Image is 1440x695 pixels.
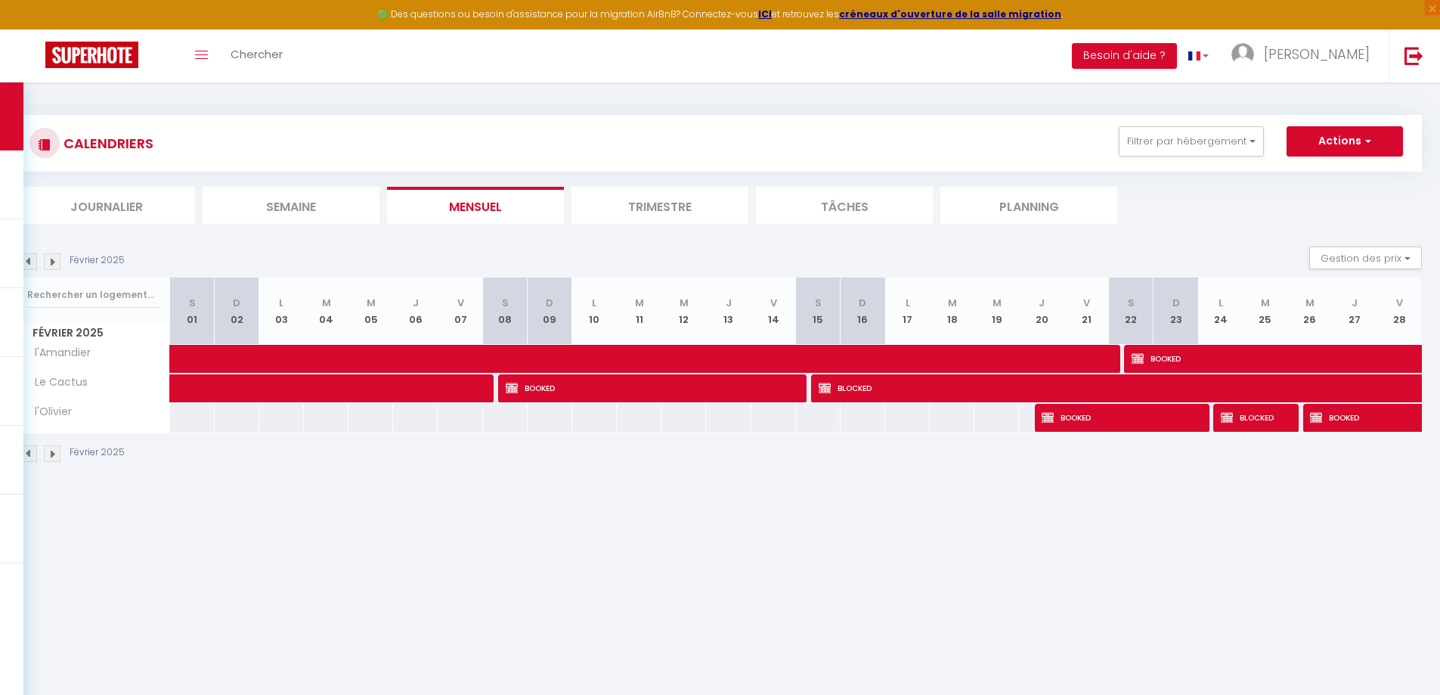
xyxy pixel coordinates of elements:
[12,6,57,51] button: Ouvrir le widget de chat LiveChat
[1119,126,1264,157] button: Filtrer par hébergement
[70,445,125,460] p: Février 2025
[45,42,138,68] img: Super Booking
[1064,278,1109,345] th: 21
[617,278,661,345] th: 11
[726,296,732,310] abbr: J
[304,278,348,345] th: 04
[635,296,644,310] abbr: M
[756,187,933,224] li: Tâches
[1154,278,1198,345] th: 23
[1172,296,1180,310] abbr: D
[231,46,283,62] span: Chercher
[1287,278,1332,345] th: 26
[189,296,196,310] abbr: S
[815,296,822,310] abbr: S
[215,278,259,345] th: 02
[21,345,94,361] span: l'Amandier
[546,296,553,310] abbr: D
[751,278,796,345] th: 14
[1243,278,1287,345] th: 25
[502,296,509,310] abbr: S
[948,296,957,310] abbr: M
[906,296,910,310] abbr: L
[758,8,772,20] a: ICI
[572,278,617,345] th: 10
[1377,278,1422,345] th: 28
[60,126,153,160] h3: CALENDRIERS
[322,296,331,310] abbr: M
[259,278,304,345] th: 03
[706,278,751,345] th: 13
[1109,278,1154,345] th: 22
[974,278,1019,345] th: 19
[940,187,1117,224] li: Planning
[680,296,689,310] abbr: M
[770,296,777,310] abbr: V
[438,278,482,345] th: 07
[506,374,788,402] span: BOOKED
[1287,126,1403,157] button: Actions
[1221,403,1281,432] span: BLOCKED
[1396,296,1403,310] abbr: V
[1198,278,1243,345] th: 24
[18,187,195,224] li: Journalier
[1404,46,1423,65] img: logout
[1333,278,1377,345] th: 27
[393,278,438,345] th: 06
[1128,296,1135,310] abbr: S
[367,296,376,310] abbr: M
[279,296,283,310] abbr: L
[387,187,564,224] li: Mensuel
[885,278,930,345] th: 17
[1219,296,1223,310] abbr: L
[841,278,885,345] th: 16
[233,296,240,310] abbr: D
[27,281,161,309] input: Rechercher un logement...
[1039,296,1045,310] abbr: J
[839,8,1061,20] a: créneaux d'ouverture de la salle migration
[571,187,748,224] li: Trimestre
[859,296,866,310] abbr: D
[1072,43,1177,69] button: Besoin d'aide ?
[1231,43,1254,66] img: ...
[1261,296,1270,310] abbr: M
[348,278,393,345] th: 05
[592,296,596,310] abbr: L
[661,278,706,345] th: 12
[413,296,419,310] abbr: J
[993,296,1002,310] abbr: M
[1083,296,1090,310] abbr: V
[70,253,125,268] p: Février 2025
[1376,627,1429,684] iframe: Chat
[483,278,528,345] th: 08
[1019,278,1064,345] th: 20
[219,29,294,82] a: Chercher
[1220,29,1389,82] a: ... [PERSON_NAME]
[1042,403,1191,432] span: BOOKED
[457,296,464,310] abbr: V
[1132,344,1375,373] span: BOOKED
[528,278,572,345] th: 09
[1309,247,1422,269] button: Gestion des prix
[19,322,169,344] span: Février 2025
[796,278,841,345] th: 15
[1264,45,1370,64] span: [PERSON_NAME]
[930,278,974,345] th: 18
[21,404,78,420] span: l'Olivier
[1352,296,1358,310] abbr: J
[1305,296,1315,310] abbr: M
[21,374,91,391] span: Le Cactus
[203,187,379,224] li: Semaine
[170,278,215,345] th: 01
